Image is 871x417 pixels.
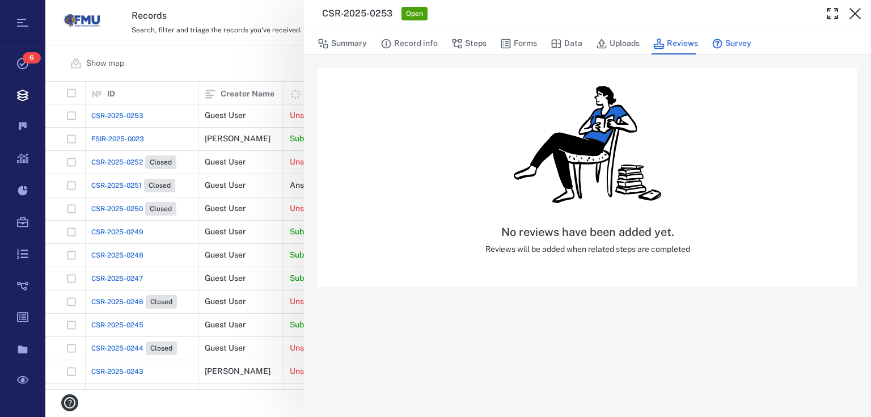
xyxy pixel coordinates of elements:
button: Forms [500,33,537,54]
span: Open [404,9,425,19]
span: 6 [23,52,41,64]
button: Uploads [596,33,640,54]
button: Steps [451,33,487,54]
h5: No reviews have been added yet. [485,225,690,239]
h3: CSR-2025-0253 [322,7,392,20]
button: Record info [380,33,438,54]
button: Summary [318,33,367,54]
button: Toggle Fullscreen [821,2,844,25]
p: Reviews will be added when related steps are completed [485,244,690,255]
button: Data [551,33,582,54]
button: Close [844,2,866,25]
button: Reviews [653,33,698,54]
button: Survey [712,33,751,54]
span: Help [26,8,49,18]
